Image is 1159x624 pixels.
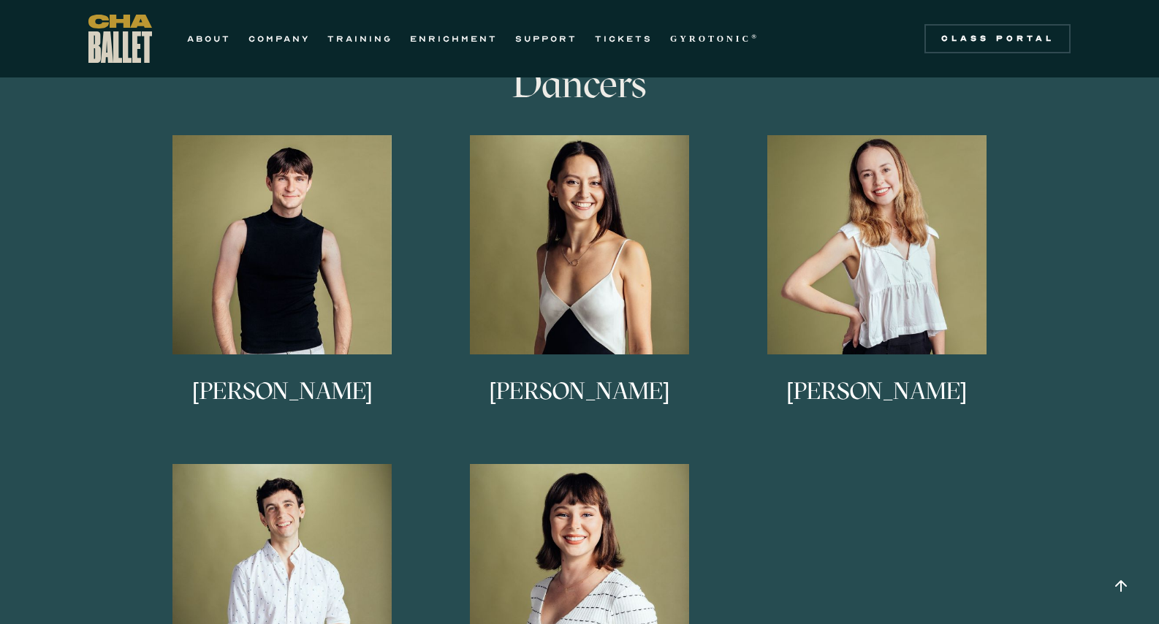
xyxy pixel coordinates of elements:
[670,30,759,47] a: GYROTONIC®
[670,34,751,44] strong: GYROTONIC
[192,379,373,427] h3: [PERSON_NAME]
[88,15,152,63] a: home
[490,379,670,427] h3: [PERSON_NAME]
[751,33,759,40] sup: ®
[327,30,392,47] a: TRAINING
[786,379,967,427] h3: [PERSON_NAME]
[342,62,817,106] h3: Dancers
[187,30,231,47] a: ABOUT
[438,135,721,442] a: [PERSON_NAME]
[248,30,310,47] a: COMPANY
[595,30,653,47] a: TICKETS
[735,135,1018,442] a: [PERSON_NAME]
[410,30,498,47] a: ENRICHMENT
[933,33,1062,45] div: Class Portal
[141,135,424,442] a: [PERSON_NAME]
[515,30,577,47] a: SUPPORT
[924,24,1071,53] a: Class Portal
